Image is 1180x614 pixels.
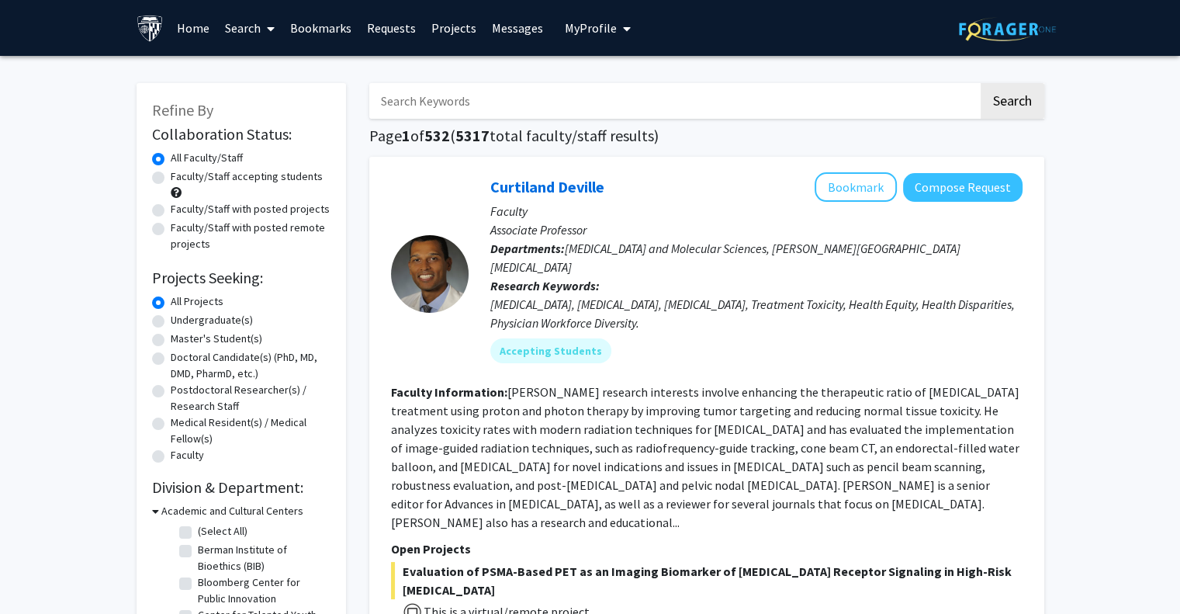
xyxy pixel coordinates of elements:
label: Berman Institute of Bioethics (BIB) [198,542,327,574]
label: Master's Student(s) [171,331,262,347]
a: Requests [359,1,424,55]
a: Home [169,1,217,55]
span: [MEDICAL_DATA] and Molecular Sciences, [PERSON_NAME][GEOGRAPHIC_DATA][MEDICAL_DATA] [490,241,960,275]
a: Search [217,1,282,55]
a: Bookmarks [282,1,359,55]
span: Evaluation of PSMA-Based PET as an Imaging Biomarker of [MEDICAL_DATA] Receptor Signaling in High... [391,562,1023,599]
label: Faculty/Staff accepting students [171,168,323,185]
a: Curtiland Deville [490,177,604,196]
b: Departments: [490,241,565,256]
label: Faculty/Staff with posted remote projects [171,220,330,252]
a: Projects [424,1,484,55]
h3: Academic and Cultural Centers [161,503,303,519]
p: Faculty [490,202,1023,220]
span: 532 [424,126,450,145]
img: Johns Hopkins University Logo [137,15,164,42]
span: 5317 [455,126,490,145]
button: Search [981,83,1044,119]
h2: Collaboration Status: [152,125,330,144]
img: ForagerOne Logo [959,17,1056,41]
input: Search Keywords [369,83,978,119]
b: Faculty Information: [391,384,507,400]
b: Research Keywords: [490,278,600,293]
label: (Select All) [198,523,247,539]
p: Open Projects [391,539,1023,558]
iframe: Chat [12,544,66,602]
fg-read-more: [PERSON_NAME] research interests involve enhancing the therapeutic ratio of [MEDICAL_DATA] treatm... [391,384,1019,530]
label: Doctoral Candidate(s) (PhD, MD, DMD, PharmD, etc.) [171,349,330,382]
div: [MEDICAL_DATA], [MEDICAL_DATA], [MEDICAL_DATA], Treatment Toxicity, Health Equity, Health Dispari... [490,295,1023,332]
button: Add Curtiland Deville to Bookmarks [815,172,897,202]
span: Refine By [152,100,213,120]
span: 1 [402,126,410,145]
a: Messages [484,1,551,55]
p: Associate Professor [490,220,1023,239]
label: Medical Resident(s) / Medical Fellow(s) [171,415,330,447]
label: All Projects [171,293,223,310]
label: Faculty/Staff with posted projects [171,201,330,217]
h2: Division & Department: [152,478,330,497]
h2: Projects Seeking: [152,269,330,287]
span: My Profile [565,20,617,36]
h1: Page of ( total faculty/staff results) [369,127,1044,145]
label: Postdoctoral Researcher(s) / Research Staff [171,382,330,415]
label: Bloomberg Center for Public Innovation [198,574,327,607]
label: All Faculty/Staff [171,150,243,166]
mat-chip: Accepting Students [490,338,611,363]
label: Undergraduate(s) [171,312,253,328]
button: Compose Request to Curtiland Deville [903,173,1023,202]
label: Faculty [171,447,204,463]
